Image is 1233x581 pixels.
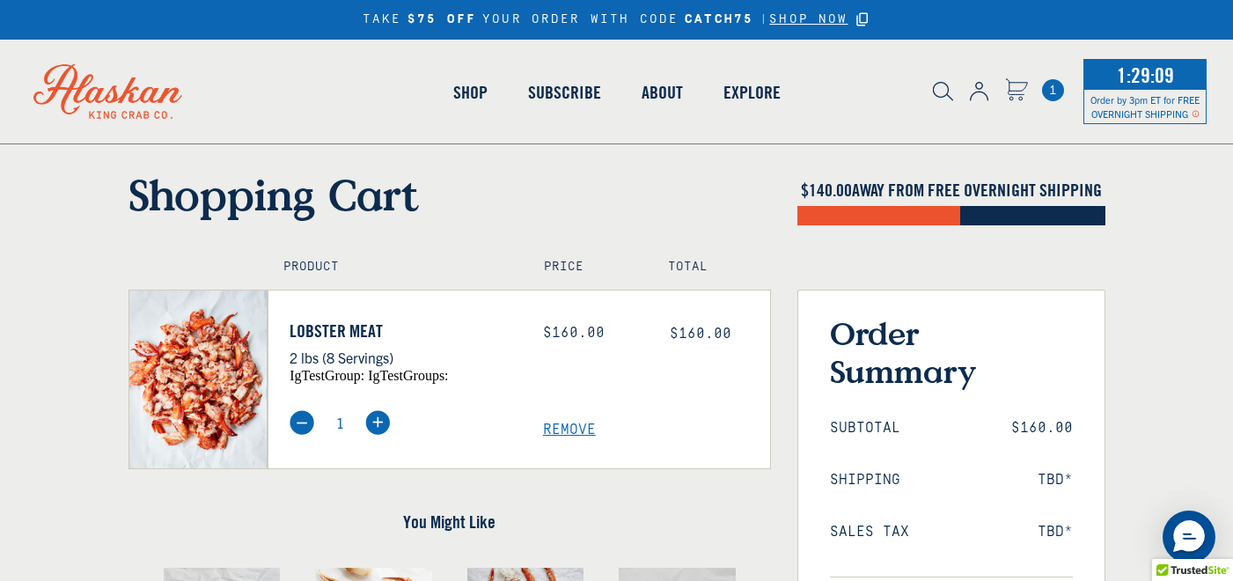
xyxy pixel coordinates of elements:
[363,10,871,30] div: TAKE YOUR ORDER WITH CODE |
[933,82,953,101] img: search
[290,346,517,369] p: 2 lbs (8 Servings)
[685,12,753,27] strong: CATCH75
[830,472,900,489] span: Shipping
[769,12,848,26] span: SHOP NOW
[830,524,909,541] span: Sales Tax
[1163,511,1215,563] div: Messenger Dummy Widget
[621,42,703,143] a: About
[9,40,207,143] img: Alaskan King Crab Co. logo
[128,511,771,533] h4: You Might Like
[368,368,448,383] span: igTestGroups:
[1042,79,1064,101] span: 1
[670,326,731,342] span: $160.00
[290,410,314,435] img: minus
[769,12,848,27] a: SHOP NOW
[668,260,754,275] h4: Total
[1090,93,1200,120] span: Order by 3pm ET for FREE OVERNIGHT SHIPPING
[1005,78,1028,104] a: Cart
[1011,420,1073,437] span: $160.00
[1192,107,1200,120] span: Shipping Notice Icon
[830,314,1073,390] h3: Order Summary
[508,42,621,143] a: Subscribe
[283,260,506,275] h4: Product
[543,325,643,342] div: $160.00
[129,290,268,468] img: Lobster Meat - 2 lbs (8 Servings)
[1112,57,1178,92] span: 1:29:09
[543,422,770,438] a: Remove
[809,179,852,201] span: 140.00
[830,420,900,437] span: Subtotal
[797,180,1105,201] h4: $ AWAY FROM FREE OVERNIGHT SHIPPING
[433,42,508,143] a: Shop
[290,320,517,342] a: Lobster Meat
[970,82,988,101] img: account
[407,12,476,27] strong: $75 OFF
[128,169,771,220] h1: Shopping Cart
[290,368,364,383] span: igTestGroup:
[703,42,801,143] a: Explore
[544,260,630,275] h4: Price
[1042,79,1064,101] a: Cart
[365,410,390,435] img: plus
